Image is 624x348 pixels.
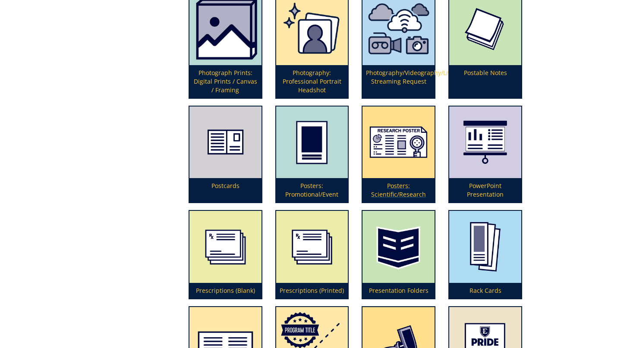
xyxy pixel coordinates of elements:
[276,65,348,98] p: Photography: Professional Portrait Headshot
[276,211,348,298] a: Prescriptions (Printed)
[449,283,521,298] p: Rack Cards
[189,211,262,298] a: Prescriptions (Blank)
[362,211,435,283] img: folders-5949219d3e5475.27030474.png
[449,211,521,298] a: Rack Cards
[276,178,348,202] p: Posters: Promotional/Event
[189,178,262,202] p: Postcards
[449,107,521,179] img: powerpoint-presentation-5949298d3aa018.35992224.png
[189,283,262,298] p: Prescriptions (Blank)
[362,107,435,179] img: posters-scientific-5aa5927cecefc5.90805739.png
[362,211,435,298] a: Presentation Folders
[362,178,435,202] p: Posters: Scientific/Research
[276,107,348,203] a: Posters: Promotional/Event
[449,178,521,202] p: PowerPoint Presentation
[189,107,262,203] a: Postcards
[189,211,262,283] img: blank%20prescriptions-655685b7a02444.91910750.png
[449,211,521,283] img: rack-cards-59492a653cf634.38175772.png
[449,107,521,203] a: PowerPoint Presentation
[276,107,348,179] img: poster-promotional-5949293418faa6.02706653.png
[449,65,521,98] p: Postable Notes
[276,211,348,283] img: prescription-pads-594929dacd5317.41259872.png
[362,107,435,203] a: Posters: Scientific/Research
[362,65,435,98] p: Photography/Videography/Live Streaming Request
[189,107,262,179] img: postcard-59839371c99131.37464241.png
[362,283,435,298] p: Presentation Folders
[189,65,262,98] p: Photograph Prints: Digital Prints / Canvas / Framing
[276,283,348,298] p: Prescriptions (Printed)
